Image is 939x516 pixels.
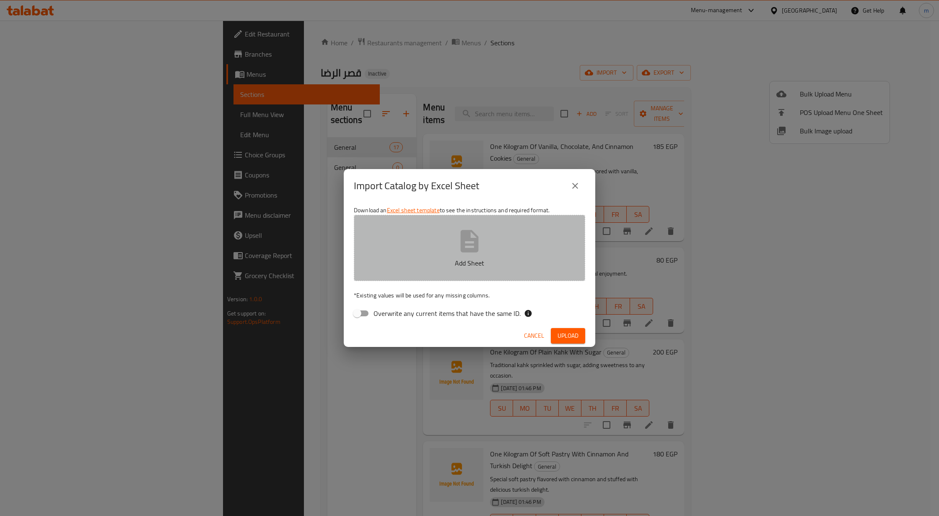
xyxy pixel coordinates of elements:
[524,331,544,341] span: Cancel
[354,291,585,300] p: Existing values will be used for any missing columns.
[524,309,532,318] svg: If the overwrite option isn't selected, then the items that match an existing ID will be ignored ...
[354,179,479,193] h2: Import Catalog by Excel Sheet
[565,176,585,196] button: close
[354,215,585,281] button: Add Sheet
[551,328,585,344] button: Upload
[374,308,521,318] span: Overwrite any current items that have the same ID.
[558,331,578,341] span: Upload
[521,328,547,344] button: Cancel
[344,203,595,324] div: Download an to see the instructions and required format.
[367,258,572,268] p: Add Sheet
[387,205,440,216] a: Excel sheet template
